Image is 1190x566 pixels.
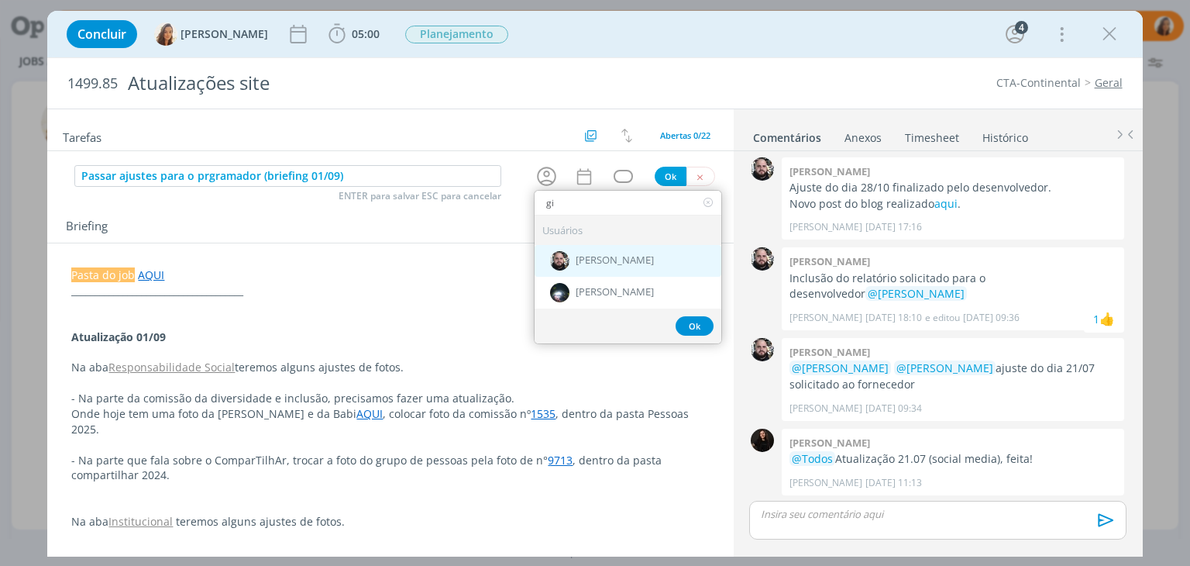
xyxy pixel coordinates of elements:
p: _____________________________________ [71,283,709,299]
img: G [751,338,774,361]
a: Geral [1095,75,1123,90]
span: @[PERSON_NAME] [896,361,993,375]
span: Planejamento [405,26,508,43]
button: Concluir [67,20,137,48]
img: arrow-down-up.svg [621,129,632,143]
span: [PERSON_NAME] [181,29,268,40]
p: Ajuste do dia 28/10 finalizado pelo desenvolvedor. [789,180,1116,195]
p: [PERSON_NAME] [789,311,862,325]
span: teremos alguns ajustes de fotos. [176,514,345,529]
b: [PERSON_NAME] [789,254,870,268]
span: e editou [925,311,960,325]
a: Histórico [982,123,1029,146]
a: CTA-Continental [996,75,1081,90]
span: [DATE] 17:16 [865,220,922,234]
img: G [751,247,774,271]
div: dialog [47,11,1142,557]
input: Buscar usuários [535,192,721,214]
p: [PERSON_NAME] [789,476,862,490]
img: G [550,251,569,271]
p: Na aba teremos alguns ajustes de fotos. [71,360,709,375]
div: Usuários [535,216,721,245]
p: Novo post do blog realizado . [789,196,1116,212]
strong: Atualização 01/09 [71,330,166,344]
img: S [751,429,774,452]
img: G [751,157,774,181]
b: [PERSON_NAME] [789,345,870,359]
div: Atualizações site [121,64,676,102]
b: [PERSON_NAME] [789,436,870,450]
img: G [550,283,569,302]
span: @Todos [792,451,833,466]
div: 1 [1093,311,1099,327]
img: V [154,22,177,46]
button: 05:00 [325,22,383,47]
div: Vanessa Feron [1099,309,1115,328]
a: 1230 [559,545,583,560]
p: Inclusão do relatório solicitado para o desenvolvedor [789,271,1116,302]
p: Onde hoje tem uma foto da [PERSON_NAME] e da Babi , colocar foto da comissão nº , dentro da pasta... [71,406,709,437]
a: Timesheet [904,123,960,146]
span: Pasta do job [71,267,135,282]
button: Ok [676,316,714,336]
span: [DATE] 09:36 [963,311,1020,325]
button: Ok [655,167,686,186]
a: AQUI [356,406,383,421]
a: Institucional [108,514,173,529]
span: Tarefas [63,126,101,145]
p: Atualização 21.07 (social media), feita! [789,451,1116,467]
a: Comentários [752,123,822,146]
a: AQUI [138,267,164,282]
span: Concluir [77,28,126,40]
span: [DATE] 09:34 [865,402,922,416]
a: 1535 [531,406,555,421]
p: [PERSON_NAME] [789,220,862,234]
div: Anexos [844,130,882,146]
span: @[PERSON_NAME] [868,286,965,301]
span: Briefing [66,217,108,237]
div: 4 [1015,21,1028,34]
a: Responsabilidade Social [108,360,235,374]
p: - Na parte que fala sobre o ComparTilhAr, trocar a foto do grupo de pessoas pela foto de n° , den... [71,453,709,484]
p: Na aba [71,514,709,530]
span: Abertas 0/22 [660,129,710,141]
span: [DATE] 11:13 [865,476,922,490]
span: [PERSON_NAME] [576,255,654,267]
span: ENTER para salvar ESC para cancelar [339,190,501,202]
span: [PERSON_NAME] [576,287,654,299]
span: 1499.85 [67,75,118,92]
p: ajuste do dia 21/07 solicitado ao fornecedor [789,361,1116,392]
p: [PERSON_NAME] [789,402,862,416]
button: V[PERSON_NAME] [154,22,268,46]
a: aqui [934,196,958,211]
span: [DATE] 18:10 [865,311,922,325]
span: 05:00 [352,26,380,41]
button: Planejamento [404,25,509,44]
b: [PERSON_NAME] [789,164,870,178]
span: @[PERSON_NAME] [792,361,889,375]
button: 4 [1003,22,1027,47]
p: - Na parte da comissão da diversidade e inclusão, precisamos fazer uma atualização. [71,391,709,406]
a: 9713 [548,453,573,468]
